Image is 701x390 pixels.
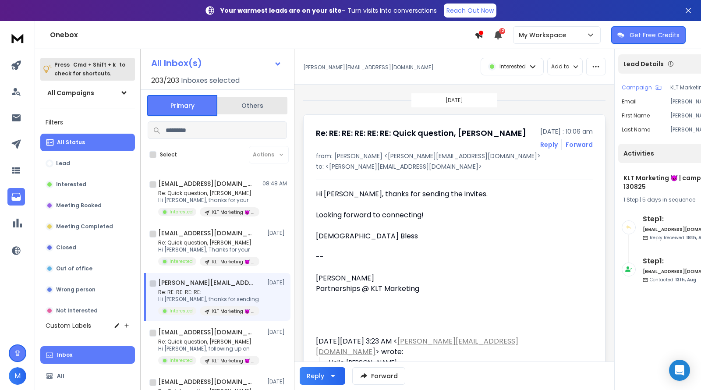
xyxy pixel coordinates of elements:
button: Primary [147,95,217,116]
span: 13th, Aug [675,277,696,283]
h1: [PERSON_NAME][EMAIL_ADDRESS][DOMAIN_NAME] [158,278,255,287]
button: Interested [40,176,135,193]
p: Meeting Completed [56,223,113,230]
button: Reply [300,367,345,385]
h1: [EMAIL_ADDRESS][DOMAIN_NAME] [158,229,255,238]
span: 5 days in sequence [642,196,695,203]
h1: [EMAIL_ADDRESS][DOMAIN_NAME] [158,328,255,337]
p: Hi [PERSON_NAME], thanks for your [158,197,259,204]
p: [DATE] : 10:06 am [540,127,593,136]
a: Reach Out Now [444,4,496,18]
div: Forward [566,140,593,149]
p: Not Interested [56,307,98,314]
button: M [9,367,26,385]
button: Wrong person [40,281,135,298]
p: Hi [PERSON_NAME], following up on [158,345,259,352]
p: First Name [622,112,650,119]
p: Reach Out Now [446,6,494,15]
button: Meeting Completed [40,218,135,235]
button: Get Free Credits [611,26,686,44]
p: Campaign [622,84,652,91]
span: 203 / 203 [151,75,179,86]
span: Cmd + Shift + k [72,60,117,70]
p: [DATE] [267,279,287,286]
div: Hi [PERSON_NAME], thanks for sending the invites. Looking forward to connecting! [DEMOGRAPHIC_DAT... [316,189,572,305]
h1: All Campaigns [47,89,94,97]
p: Interested [56,181,86,188]
h3: Inboxes selected [181,75,240,86]
button: All Inbox(s) [144,54,289,72]
p: Wrong person [56,286,96,293]
p: All [57,372,64,379]
button: Campaign [622,84,662,91]
button: Meeting Booked [40,197,135,214]
p: Meeting Booked [56,202,102,209]
p: Re: Quick question, [PERSON_NAME] [158,338,259,345]
p: Get Free Credits [630,31,680,39]
p: Add to [551,63,569,70]
img: logo [9,30,26,46]
span: 12 [499,28,505,34]
p: Press to check for shortcuts. [54,60,125,78]
div: [DATE][DATE] 3:23 AM < > wrote: [316,336,572,357]
button: Out of office [40,260,135,277]
button: All Campaigns [40,84,135,102]
button: Reply [540,140,558,149]
p: Interested [170,357,193,364]
button: Lead [40,155,135,172]
span: 1 Step [623,196,638,203]
button: All [40,367,135,385]
button: Others [217,96,287,115]
p: to: <[PERSON_NAME][EMAIL_ADDRESS][DOMAIN_NAME]> [316,162,593,171]
p: KLT Marketing 😈 | campaign 130825 [212,308,254,315]
p: KLT Marketing 😈 | campaign 130825 [212,358,254,364]
p: [DATE] [446,97,463,104]
p: Last Name [622,126,650,133]
h1: Re: RE: RE: RE: RE: RE: Quick question, [PERSON_NAME] [316,127,526,139]
h1: All Inbox(s) [151,59,202,67]
div: Reply [307,372,324,380]
button: Forward [352,367,405,385]
p: Interested [170,258,193,265]
div: Open Intercom Messenger [669,360,690,381]
p: Out of office [56,265,92,272]
button: All Status [40,134,135,151]
p: [PERSON_NAME][EMAIL_ADDRESS][DOMAIN_NAME] [303,64,434,71]
p: [DATE] [267,329,287,336]
p: 08:48 AM [262,180,287,187]
h3: Filters [40,116,135,128]
button: Closed [40,239,135,256]
a: [PERSON_NAME][EMAIL_ADDRESS][DOMAIN_NAME] [316,336,518,357]
span: Hello [PERSON_NAME], [329,358,398,367]
p: [DATE] [267,230,287,237]
p: [DATE] [267,378,287,385]
p: Interested [170,209,193,215]
p: All Status [57,139,85,146]
p: – Turn visits into conversations [220,6,437,15]
p: Re: Quick question, [PERSON_NAME] [158,239,259,246]
p: Closed [56,244,76,251]
p: My Workspace [519,31,570,39]
p: Email [622,98,637,105]
p: from: [PERSON_NAME] <[PERSON_NAME][EMAIL_ADDRESS][DOMAIN_NAME]> [316,152,593,160]
p: Re: Quick question, [PERSON_NAME] [158,190,259,197]
p: Re: RE: RE: RE: RE: [158,289,259,296]
p: KLT Marketing 😈 | campaign 2 real data 150825 [212,209,254,216]
p: Inbox [57,351,72,358]
p: Hi [PERSON_NAME], thanks for sending [158,296,259,303]
h3: Custom Labels [46,321,91,330]
button: Inbox [40,346,135,364]
h1: Onebox [50,30,474,40]
p: Lead [56,160,70,167]
strong: Your warmest leads are on your site [220,6,342,15]
p: KLT Marketing 😈 | campaign 2 real data 150825 [212,259,254,265]
p: Hi [PERSON_NAME], Thanks for your [158,246,259,253]
h1: [EMAIL_ADDRESS][DOMAIN_NAME] [158,377,255,386]
p: Contacted [650,277,696,283]
p: Interested [170,308,193,314]
p: Interested [499,63,526,70]
p: Lead Details [623,60,664,68]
